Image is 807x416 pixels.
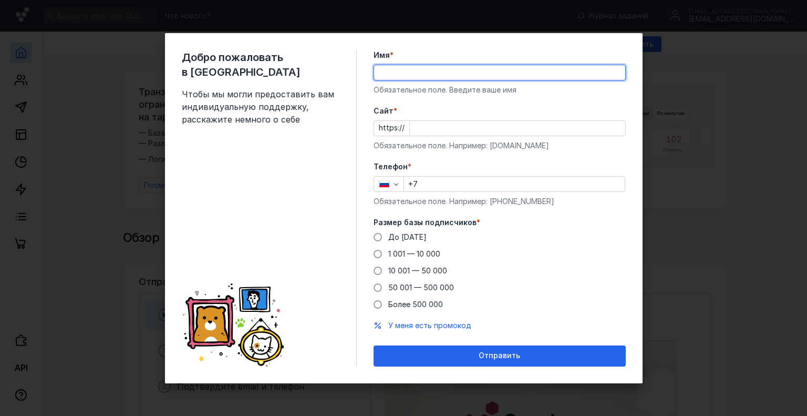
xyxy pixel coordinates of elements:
[374,217,477,228] span: Размер базы подписчиков
[388,300,443,309] span: Более 500 000
[479,351,520,360] span: Отправить
[374,196,626,207] div: Обязательное поле. Например: [PHONE_NUMBER]
[374,161,408,172] span: Телефон
[182,50,339,79] span: Добро пожаловать в [GEOGRAPHIC_DATA]
[374,106,394,116] span: Cайт
[374,346,626,367] button: Отправить
[388,249,440,258] span: 1 001 — 10 000
[374,140,626,151] div: Обязательное поле. Например: [DOMAIN_NAME]
[374,85,626,95] div: Обязательное поле. Введите ваше имя
[388,232,427,241] span: До [DATE]
[388,320,471,331] button: У меня есть промокод
[388,266,447,275] span: 10 001 — 50 000
[388,283,454,292] span: 50 001 — 500 000
[374,50,390,60] span: Имя
[388,321,471,330] span: У меня есть промокод
[182,88,339,126] span: Чтобы мы могли предоставить вам индивидуальную поддержку, расскажите немного о себе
